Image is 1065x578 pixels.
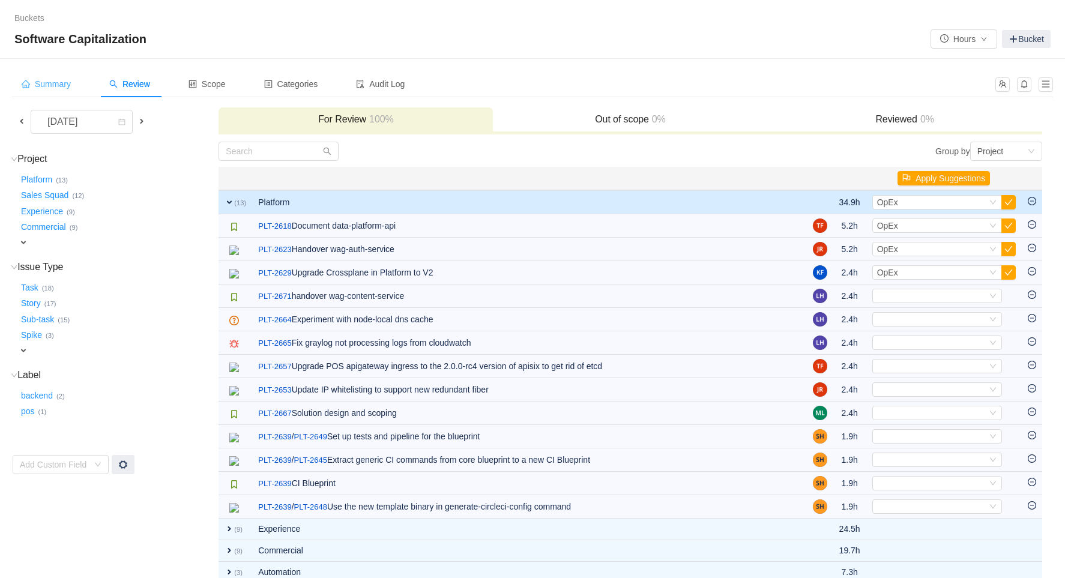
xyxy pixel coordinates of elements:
img: SM [813,429,827,444]
a: PLT-2667 [258,408,291,420]
button: icon: menu [1039,77,1053,92]
img: 10557 [229,433,239,442]
td: Extract generic CI commands from core blueprint to a new CI Blueprint [252,448,806,472]
button: Spike [19,326,46,345]
i: icon: minus-circle [1028,454,1036,463]
td: Set up tests and pipeline for the blueprint [252,425,806,448]
span: Audit Log [356,79,405,89]
i: icon: control [189,80,197,88]
td: Handover wag-auth-service [252,238,806,261]
small: (15) [58,316,70,324]
span: Summary [22,79,71,89]
td: 2.4h [833,308,866,331]
i: icon: down [989,339,997,348]
i: icon: profile [264,80,273,88]
img: 10556 [229,363,239,372]
a: PLT-2657 [258,361,291,373]
td: Commercial [252,540,806,562]
button: Task [19,278,42,297]
td: 19.7h [833,540,866,562]
i: icon: down [989,245,997,254]
img: SM [813,476,827,490]
i: icon: down [11,372,17,379]
i: icon: minus-circle [1028,337,1036,346]
i: icon: down [989,456,997,465]
i: icon: down [989,503,997,511]
i: icon: down [989,292,997,301]
img: 10315 [229,409,239,419]
i: icon: down [989,222,997,230]
img: 10315 [229,480,239,489]
td: 2.4h [833,378,866,402]
span: expand [19,238,28,247]
i: icon: minus-circle [1028,291,1036,299]
small: (9) [234,547,243,555]
h3: Out of scope [499,113,761,125]
i: icon: down [11,264,17,271]
i: icon: minus-circle [1028,501,1036,510]
img: KL [813,265,827,280]
i: icon: minus-circle [1028,361,1036,369]
i: icon: down [989,480,997,488]
button: Sales Squad [19,186,72,205]
img: 10315 [229,292,239,302]
button: icon: check [1001,195,1016,209]
td: Fix graylog not processing logs from cloudwatch [252,331,806,355]
td: 2.4h [833,402,866,425]
span: 0% [917,114,934,124]
td: 1.9h [833,425,866,448]
img: 10556 [229,245,239,255]
img: 10557 [229,456,239,466]
h3: Reviewed [774,113,1036,125]
i: icon: down [989,199,997,207]
h3: For Review [225,113,487,125]
td: 5.2h [833,214,866,238]
img: 10556 [229,386,239,396]
i: icon: calendar [118,118,125,127]
img: ML [813,406,827,420]
button: icon: flagApply Suggestions [898,171,990,185]
div: Group by [630,142,1042,161]
i: icon: minus-circle [1028,478,1036,486]
button: Story [19,294,44,313]
h3: Project [19,153,217,165]
td: handover wag-content-service [252,284,806,308]
span: 0% [649,114,666,124]
small: (2) [56,393,65,400]
span: / [258,432,294,441]
span: Review [109,79,150,89]
button: Platform [19,170,56,189]
span: expand [225,546,234,555]
h3: Label [19,369,217,381]
a: Bucket [1002,30,1051,48]
td: 2.4h [833,261,866,284]
img: JR [813,382,827,397]
i: icon: down [1028,148,1035,156]
span: Scope [189,79,226,89]
i: icon: minus-circle [1028,384,1036,393]
small: (13) [234,199,246,206]
a: PLT-2645 [294,454,327,466]
td: Upgrade Crossplane in Platform to V2 [252,261,806,284]
i: icon: minus-circle [1028,220,1036,229]
h3: Issue Type [19,261,217,273]
img: LH [813,312,827,327]
button: icon: check [1001,218,1016,233]
span: / [258,455,294,465]
a: PLT-2639 [258,431,291,443]
td: 2.4h [833,331,866,355]
td: Platform [252,190,806,214]
button: icon: clock-circleHoursicon: down [931,29,997,49]
button: Experience [19,202,67,221]
a: PLT-2639 [258,478,291,490]
a: PLT-2649 [294,431,327,443]
span: expand [225,524,234,534]
small: (3) [46,332,54,339]
span: OpEx [877,221,898,230]
i: icon: down [94,461,101,469]
a: Buckets [14,13,44,23]
span: 100% [366,114,394,124]
small: (13) [56,176,68,184]
span: OpEx [877,268,898,277]
button: Sub-task [19,310,58,329]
